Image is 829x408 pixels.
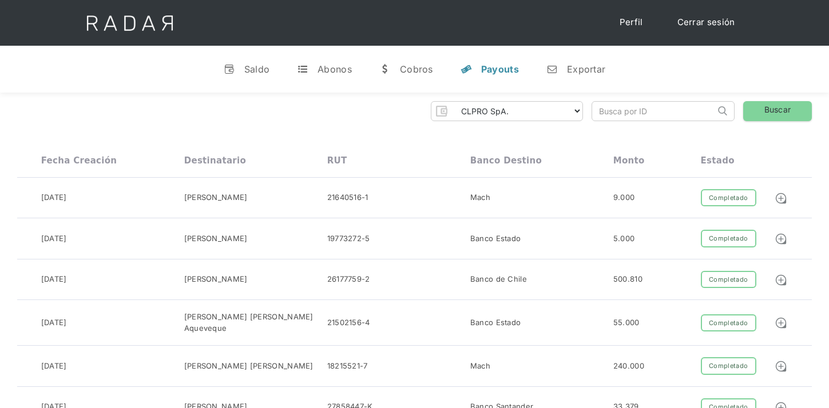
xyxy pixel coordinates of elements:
div: 26177759-2 [327,274,370,285]
div: [PERSON_NAME] [184,274,248,285]
div: 9.000 [613,192,635,203]
div: Banco Estado [470,233,521,245]
a: Buscar [743,101,812,121]
div: [DATE] [41,192,67,203]
div: [DATE] [41,233,67,245]
div: w [379,63,391,75]
div: [PERSON_NAME] [184,192,248,203]
div: Estado [701,155,735,166]
div: Abonos [318,63,352,75]
img: Detalle [775,274,787,286]
div: t [297,63,308,75]
div: Completado [701,271,756,289]
div: 19773272-5 [327,233,370,245]
img: Detalle [775,233,787,245]
div: Completado [701,357,756,375]
form: Form [431,101,583,121]
div: 55.000 [613,317,640,329]
img: Detalle [775,192,787,205]
img: Detalle [775,317,787,329]
div: 21640516-1 [327,192,368,203]
div: [DATE] [41,361,67,372]
div: [PERSON_NAME] [184,233,248,245]
div: RUT [327,155,347,166]
div: 18215521-7 [327,361,368,372]
div: n [546,63,558,75]
div: Completado [701,189,756,207]
div: [DATE] [41,274,67,285]
div: Mach [470,192,490,203]
div: 21502156-4 [327,317,370,329]
img: Detalle [775,360,787,373]
div: [PERSON_NAME] [PERSON_NAME] Aqueveque [184,311,327,334]
div: Payouts [481,63,519,75]
div: 500.810 [613,274,642,285]
div: y [461,63,472,75]
div: 240.000 [613,361,644,372]
div: 5.000 [613,233,635,245]
a: Perfil [608,11,655,34]
div: Destinatario [184,155,246,166]
div: Monto [613,155,645,166]
div: Saldo [244,63,270,75]
div: Completado [701,314,756,332]
div: Banco Estado [470,317,521,329]
div: v [224,63,235,75]
div: Mach [470,361,490,372]
div: Banco destino [470,155,542,166]
a: Cerrar sesión [666,11,747,34]
div: Cobros [400,63,433,75]
div: Exportar [567,63,605,75]
div: Completado [701,230,756,247]
div: Banco de Chile [470,274,527,285]
input: Busca por ID [592,102,715,121]
div: [PERSON_NAME] [PERSON_NAME] [184,361,314,372]
div: [DATE] [41,317,67,329]
div: Fecha creación [41,155,117,166]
